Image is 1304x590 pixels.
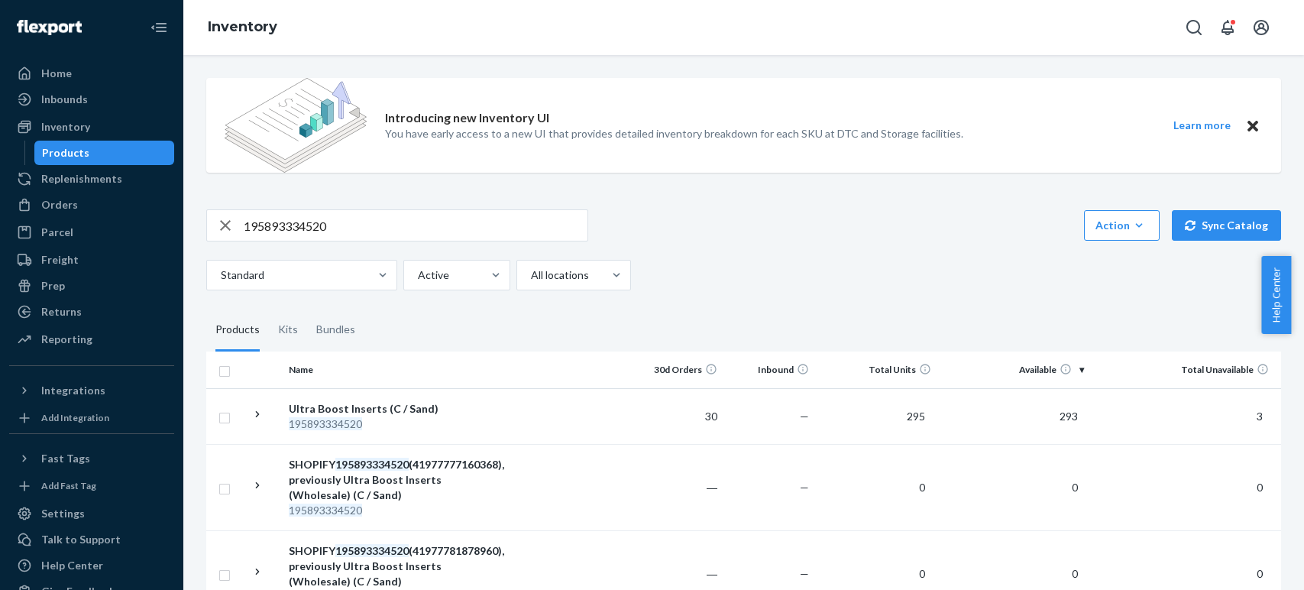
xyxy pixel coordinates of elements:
[283,352,455,388] th: Name
[1053,410,1084,423] span: 293
[1243,116,1263,135] button: Close
[289,504,362,517] em: 195893334520
[144,12,174,43] button: Close Navigation
[9,87,174,112] a: Inbounds
[800,481,809,494] span: —
[9,477,174,495] a: Add Fast Tag
[41,92,88,107] div: Inbounds
[1179,12,1209,43] button: Open Search Box
[1066,481,1084,494] span: 0
[41,225,73,240] div: Parcel
[225,78,367,173] img: new-reports-banner-icon.82668bd98b6a51aee86340f2a7b77ae3.png
[913,481,931,494] span: 0
[913,567,931,580] span: 0
[9,167,174,191] a: Replenishments
[289,543,448,589] div: SHOPIFY (41977781878960), previously Ultra Boost Inserts (Wholesale) (C / Sand)
[800,410,809,423] span: —
[278,309,298,352] div: Kits
[9,378,174,403] button: Integrations
[632,388,723,444] td: 30
[815,352,937,388] th: Total Units
[41,197,78,212] div: Orders
[41,532,121,547] div: Talk to Support
[41,278,65,293] div: Prep
[9,327,174,352] a: Reporting
[901,410,931,423] span: 295
[1246,12,1276,43] button: Open account menu
[41,304,82,319] div: Returns
[1212,12,1243,43] button: Open notifications
[800,567,809,580] span: —
[41,506,85,521] div: Settings
[9,409,174,427] a: Add Integration
[41,411,109,424] div: Add Integration
[41,479,96,492] div: Add Fast Tag
[196,5,290,50] ol: breadcrumbs
[632,444,723,530] td: ―
[385,109,549,127] p: Introducing new Inventory UI
[41,451,90,466] div: Fast Tags
[9,220,174,245] a: Parcel
[41,119,90,135] div: Inventory
[17,20,82,35] img: Flexport logo
[41,558,103,573] div: Help Center
[9,527,174,552] a: Talk to Support
[289,401,448,417] div: Ultra Boost Inserts (C / Sand)
[41,252,79,267] div: Freight
[9,446,174,471] button: Fast Tags
[289,457,448,503] div: SHOPIFY (41977777160368), previously Ultra Boost Inserts (Wholesale) (C / Sand)
[9,61,174,86] a: Home
[632,352,723,388] th: 30d Orders
[1251,567,1269,580] span: 0
[335,544,409,557] em: 195893334520
[41,383,105,398] div: Integrations
[1163,116,1240,135] button: Learn more
[289,417,362,430] em: 195893334520
[9,274,174,298] a: Prep
[1251,481,1269,494] span: 0
[1084,210,1160,241] button: Action
[42,145,89,160] div: Products
[219,267,221,283] input: Standard
[1066,567,1084,580] span: 0
[9,300,174,324] a: Returns
[1261,256,1291,334] button: Help Center
[335,458,409,471] em: 195893334520
[215,309,260,352] div: Products
[1095,218,1148,233] div: Action
[41,332,92,347] div: Reporting
[1251,410,1269,423] span: 3
[9,501,174,526] a: Settings
[41,171,122,186] div: Replenishments
[9,553,174,578] a: Help Center
[416,267,418,283] input: Active
[723,352,815,388] th: Inbound
[1172,210,1281,241] button: Sync Catalog
[41,66,72,81] div: Home
[937,352,1090,388] th: Available
[9,115,174,139] a: Inventory
[208,18,277,35] a: Inventory
[9,193,174,217] a: Orders
[316,309,355,352] div: Bundles
[34,141,175,165] a: Products
[529,267,531,283] input: All locations
[244,210,587,241] input: Search inventory by name or sku
[385,126,963,141] p: You have early access to a new UI that provides detailed inventory breakdown for each SKU at DTC ...
[1090,352,1281,388] th: Total Unavailable
[9,248,174,272] a: Freight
